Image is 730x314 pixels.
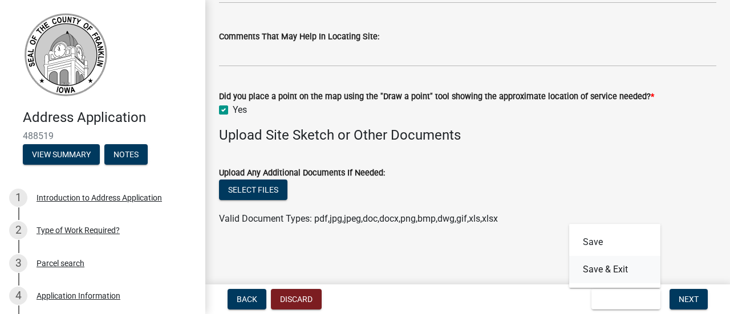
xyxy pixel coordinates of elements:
button: Save & Exit [569,256,660,283]
button: Select files [219,180,287,200]
div: Save & Exit [569,224,660,288]
label: Did you place a point on the map using the "Draw a point" tool showing the approximate location o... [219,93,654,101]
div: Introduction to Address Application [36,194,162,202]
div: 2 [9,221,27,239]
div: 4 [9,287,27,305]
label: Yes [233,103,247,117]
button: Save & Exit [591,289,660,309]
div: 1 [9,189,27,207]
button: Discard [271,289,322,309]
span: Back [237,295,257,304]
wm-modal-confirm: Summary [23,150,100,160]
button: Save [569,229,660,256]
div: Application Information [36,292,120,300]
span: 488519 [23,131,182,141]
div: 3 [9,254,27,272]
label: Comments That May Help In Locating Site: [219,33,379,41]
button: Next [670,289,708,309]
wm-modal-confirm: Notes [104,150,148,160]
button: Back [228,289,266,309]
span: Save & Exit [601,295,644,304]
h4: Address Application [23,109,196,126]
div: Type of Work Required? [36,226,120,234]
span: Next [679,295,699,304]
button: View Summary [23,144,100,165]
label: Upload Any Additional Documents If Needed: [219,169,385,177]
span: Valid Document Types: pdf,jpg,jpeg,doc,docx,png,bmp,dwg,gif,xls,xlsx [219,213,498,224]
div: Parcel search [36,259,84,267]
h4: Upload Site Sketch or Other Documents [219,127,716,144]
img: Franklin County, Iowa [23,12,108,97]
button: Notes [104,144,148,165]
